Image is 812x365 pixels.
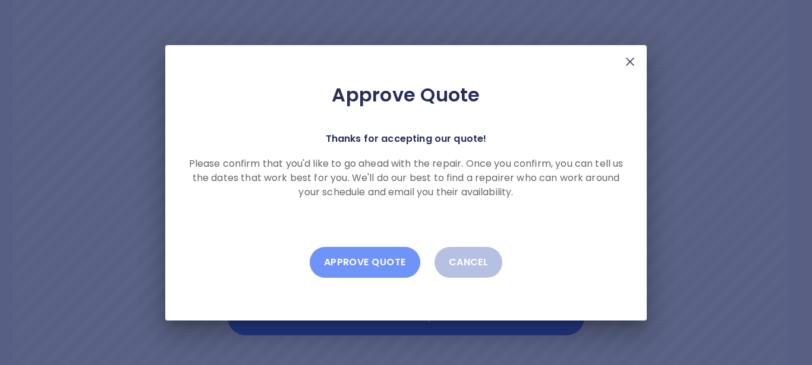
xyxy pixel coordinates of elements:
[184,157,628,199] p: Please confirm that you'd like to go ahead with the repair. Once you confirm, you can tell us the...
[623,55,637,69] img: X Mark
[326,131,487,147] p: Thanks for accepting our quote!
[310,247,420,278] button: Approve Quote
[435,247,503,278] button: Cancel
[184,83,628,107] h2: Approve Quote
